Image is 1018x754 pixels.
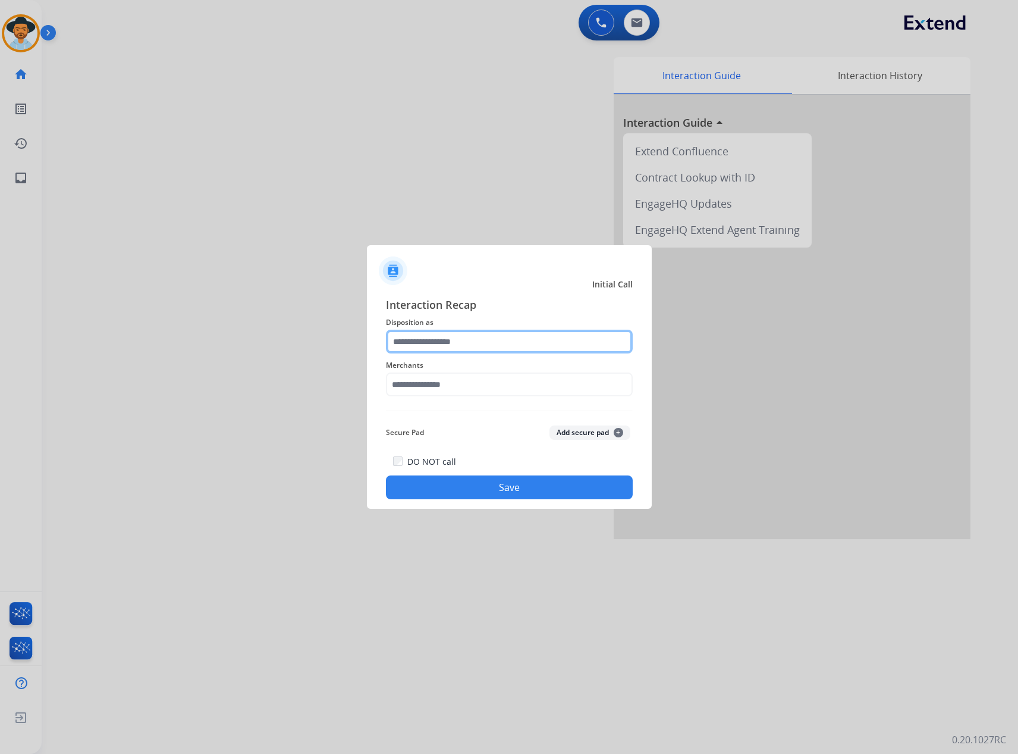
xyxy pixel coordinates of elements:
[379,256,407,285] img: contactIcon
[386,358,633,373] span: Merchants
[592,279,633,290] span: Initial Call
[614,428,623,437] span: +
[952,733,1006,747] p: 0.20.1027RC
[386,411,633,411] img: contact-recap-line.svg
[386,296,633,315] span: Interaction Recap
[407,456,456,468] label: DO NOT call
[386,475,633,499] button: Save
[386,426,424,440] span: Secure Pad
[549,426,630,440] button: Add secure pad+
[386,315,633,330] span: Disposition as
